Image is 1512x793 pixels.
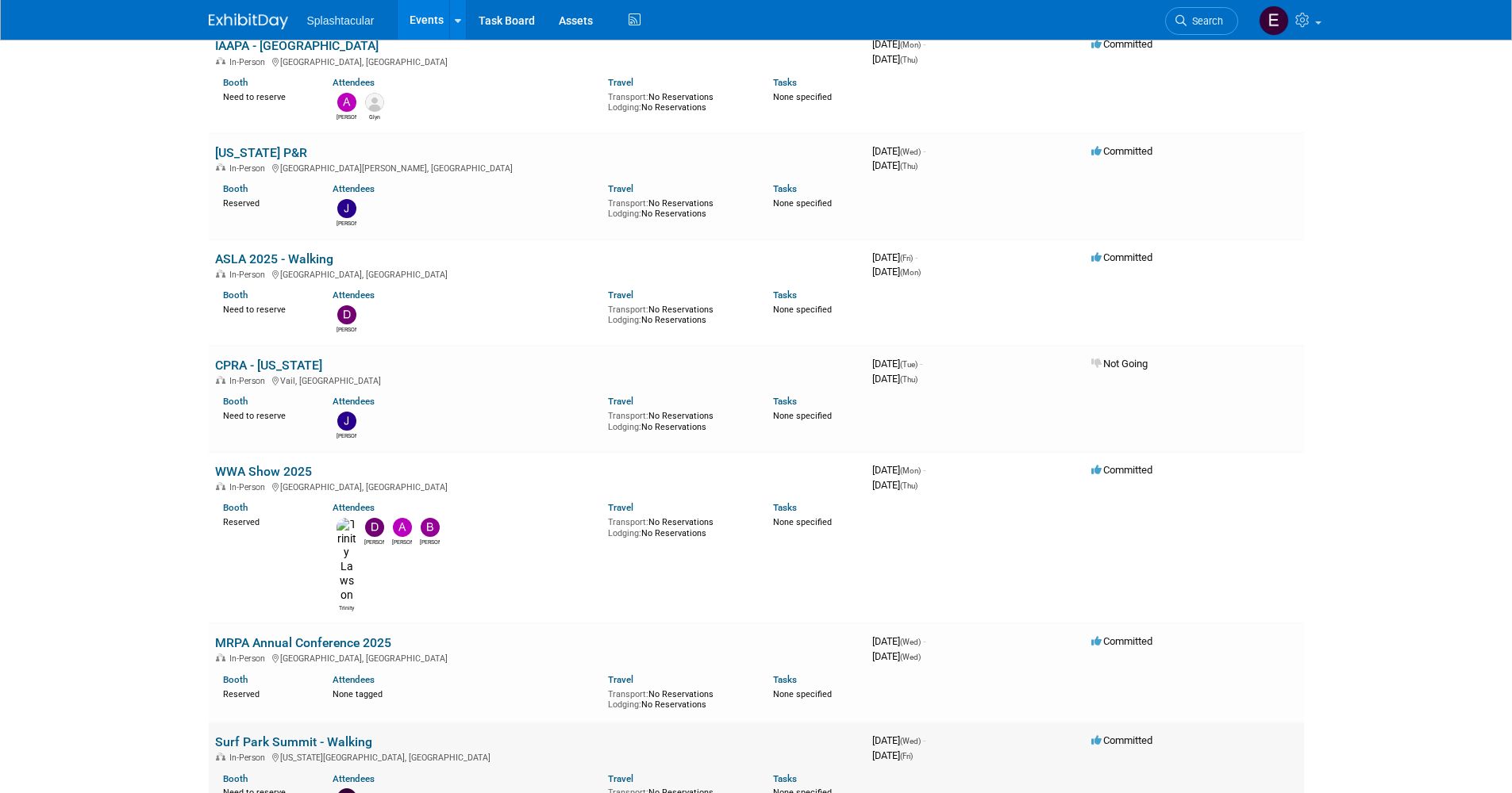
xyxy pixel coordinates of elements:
[608,198,648,209] span: Transport:
[333,674,375,685] a: Attendees
[1091,251,1152,263] span: Committed
[608,502,633,513] a: Travel
[773,289,797,301] a: Tasks
[215,145,307,160] a: [US_STATE] P&R
[209,13,288,29] img: ExhibitDay
[392,537,412,546] div: Alex Weidman
[215,651,860,664] div: [GEOGRAPHIC_DATA], [GEOGRAPHIC_DATA]
[337,431,356,440] div: Jimmy Nigh
[229,57,270,67] span: In-Person
[216,653,225,661] img: In-Person Event
[337,518,356,603] img: Trinity Lawson
[1091,145,1152,157] span: Committed
[608,102,641,113] span: Lodging:
[923,464,925,476] span: -
[900,254,913,262] span: (Fri)
[337,218,356,228] div: Jimmy Nigh
[608,699,641,710] span: Lodging:
[608,209,641,219] span: Lodging:
[773,92,832,102] span: None specified
[364,112,384,121] div: Glyn Jones
[608,517,648,527] span: Transport:
[773,411,832,421] span: None specified
[900,56,918,64] span: (Thu)
[872,145,925,157] span: [DATE]
[608,289,633,301] a: Travel
[229,753,270,763] span: In-Person
[333,502,375,513] a: Attendees
[229,482,270,492] span: In-Person
[223,289,248,301] a: Booth
[773,517,832,527] span: None specified
[229,376,270,386] span: In-Person
[365,518,384,537] img: Drew Ford
[1091,635,1152,647] span: Committed
[872,749,913,761] span: [DATE]
[1259,6,1289,36] img: Enrico Rossi
[365,93,384,112] img: Glyn Jones
[223,301,310,316] div: Need to reserve
[216,753,225,760] img: In-Person Event
[872,251,918,263] span: [DATE]
[223,408,310,422] div: Need to reserve
[773,183,797,194] a: Tasks
[773,773,797,784] a: Tasks
[773,502,797,513] a: Tasks
[216,163,225,171] img: In-Person Event
[216,376,225,384] img: In-Person Event
[872,373,918,385] span: [DATE]
[1091,358,1148,370] span: Not Going
[923,145,925,157] span: -
[923,38,925,50] span: -
[333,686,596,700] div: None tagged
[608,408,749,432] div: No Reservations No Reservations
[608,301,749,326] div: No Reservations No Reservations
[337,199,356,218] img: Jimmy Nigh
[900,653,921,661] span: (Wed)
[773,198,832,209] span: None specified
[608,686,749,711] div: No Reservations No Reservations
[773,689,832,699] span: None specified
[608,183,633,194] a: Travel
[229,653,270,664] span: In-Person
[900,147,921,156] span: (Wed)
[608,396,633,407] a: Travel
[215,635,391,650] a: MRPA Annual Conference 2025
[608,195,749,220] div: No Reservations No Reservations
[223,89,310,103] div: Need to reserve
[773,674,797,685] a: Tasks
[333,77,375,88] a: Attendees
[608,315,641,325] span: Lodging:
[421,518,440,537] img: Brian Faulkner
[223,686,310,700] div: Reserved
[337,603,356,612] div: Trinity Lawson
[215,734,372,749] a: Surf Park Summit - Walking
[608,92,648,102] span: Transport:
[333,773,375,784] a: Attendees
[608,674,633,685] a: Travel
[337,112,356,121] div: Alex Weidman
[900,375,918,384] span: (Thu)
[872,734,925,746] span: [DATE]
[915,251,918,263] span: -
[923,734,925,746] span: -
[900,268,921,277] span: (Mon)
[872,650,921,662] span: [DATE]
[216,482,225,490] img: In-Person Event
[923,635,925,647] span: -
[900,162,918,170] span: (Thu)
[1091,734,1152,746] span: Committed
[364,537,384,546] div: Drew Ford
[420,537,440,546] div: Brian Faulkner
[900,360,918,369] span: (Tue)
[608,305,648,315] span: Transport:
[900,466,921,475] span: (Mon)
[223,502,248,513] a: Booth
[337,324,356,334] div: Drew Ford
[773,305,832,315] span: None specified
[872,266,921,278] span: [DATE]
[1091,464,1152,476] span: Committed
[223,183,248,194] a: Booth
[608,514,749,538] div: No Reservations No Reservations
[900,481,918,490] span: (Thu)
